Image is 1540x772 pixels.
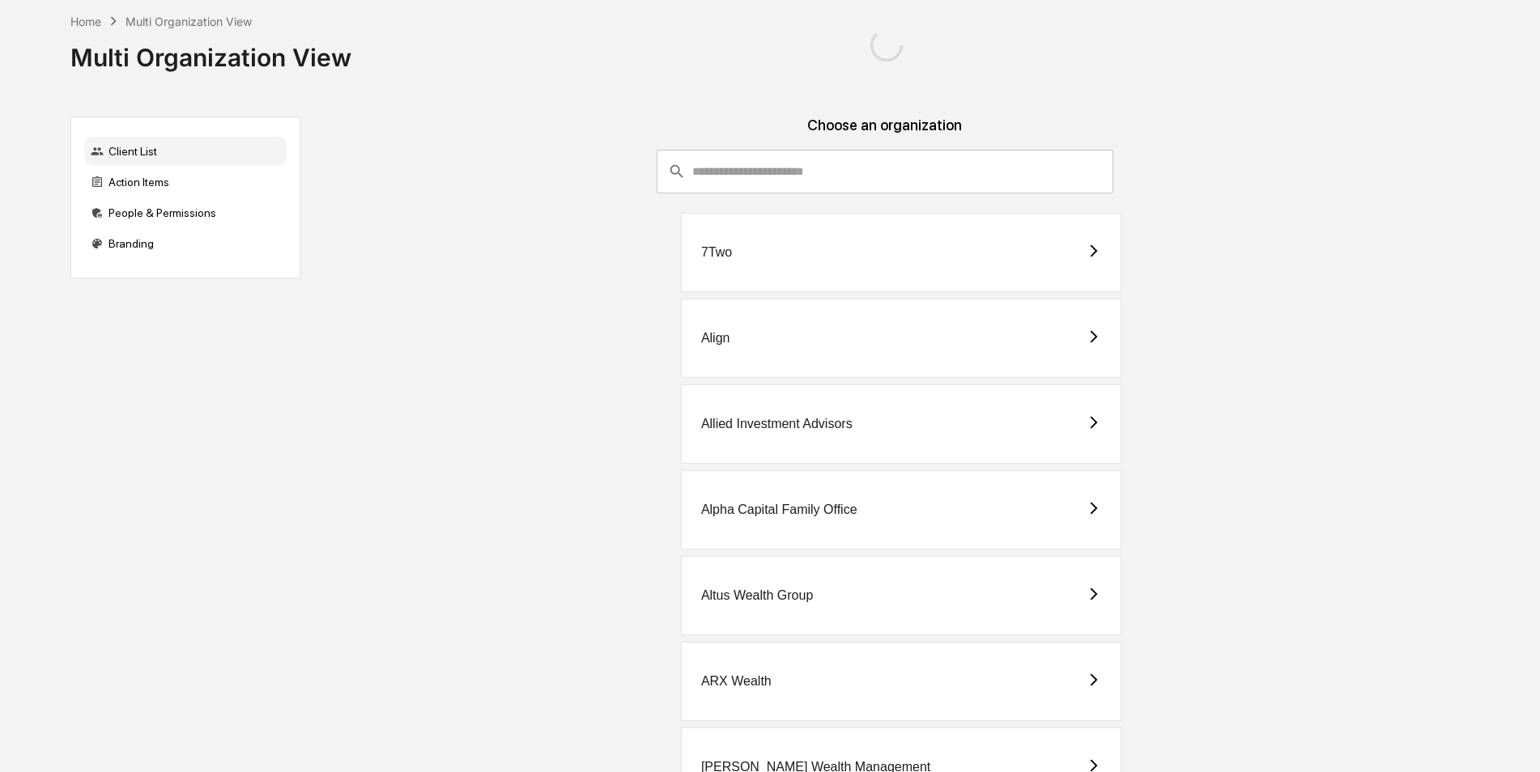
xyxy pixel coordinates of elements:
div: Multi Organization View [125,15,252,28]
div: Choose an organization [313,117,1457,150]
div: Branding [84,229,287,258]
div: Client List [84,137,287,166]
div: Align [701,331,730,346]
div: ARX Wealth [701,674,772,689]
div: Home [70,15,101,28]
div: Alpha Capital Family Office [701,503,857,517]
div: consultant-dashboard__filter-organizations-search-bar [657,150,1114,193]
div: Altus Wealth Group [701,588,813,603]
div: Multi Organization View [70,30,351,72]
div: Action Items [84,168,287,197]
div: People & Permissions [84,198,287,227]
div: 7Two [701,245,732,260]
div: Allied Investment Advisors [701,417,853,431]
